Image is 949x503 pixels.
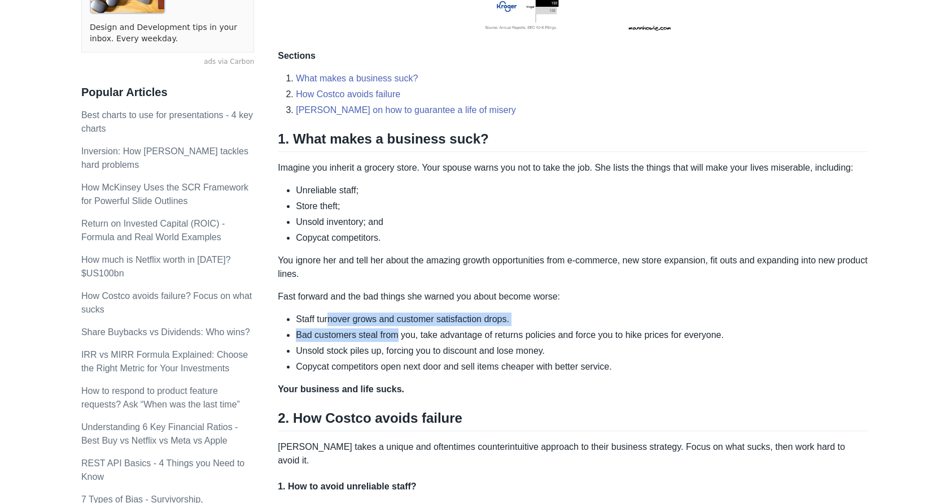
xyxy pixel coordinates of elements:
[296,73,418,83] a: What makes a business suck?
[296,200,868,213] li: Store theft;
[90,22,246,44] a: Design and Development tips in your inbox. Every weekday.
[81,57,254,67] a: ads via Carbon
[296,231,868,245] li: Copycat competitors.
[278,384,404,394] strong: Your business and life sucks.
[81,219,225,242] a: Return on Invested Capital (ROIC) - Formula and Real World Examples
[296,360,868,374] li: Copycat competitors open next door and sell items cheaper with better service.
[296,313,868,326] li: Staff turnover grows and customer satisfaction drops.
[296,215,868,229] li: Unsold inventory; and
[296,344,868,358] li: Unsold stock piles up, forcing you to discount and lose money.
[278,161,868,175] p: Imagine you inherit a grocery store. Your spouse warns you not to take the job. She lists the thi...
[278,290,868,303] p: Fast forward and the bad things she warned you about become worse:
[296,105,516,115] a: [PERSON_NAME] on how to guarantee a life of misery
[81,85,254,99] h3: Popular Articles
[81,350,248,373] a: IRR vs MIRR Formula Explained: Choose the Right Metric for Your Investments
[81,255,231,278] a: How much is Netflix worth in [DATE]? $US100bn
[278,481,868,492] h4: 1. How to avoid unreliable staff?
[278,254,868,281] p: You ignore her and tell her about the amazing growth opportunities from e-commerce, new store exp...
[81,110,253,133] a: Best charts to use for presentations - 4 key charts
[81,146,248,170] a: Inversion: How [PERSON_NAME] tackles hard problems
[296,328,868,342] li: Bad customers steal from you, take advantage of returns policies and force you to hike prices for...
[296,184,868,197] li: Unreliable staff;
[81,458,244,482] a: REST API Basics - 4 Things you Need to Know
[296,89,400,99] a: How Costco avoids failure
[81,386,240,409] a: How to respond to product feature requests? Ask “When was the last time”
[278,440,868,467] p: [PERSON_NAME] takes a unique and oftentimes counterintuitive approach to their business strategy....
[278,410,868,431] h2: 2. How Costco avoids failure
[278,51,316,60] strong: Sections
[81,422,238,445] a: Understanding 6 Key Financial Ratios - Best Buy vs Netflix vs Meta vs Apple
[278,131,868,152] h2: 1. What makes a business suck?
[81,291,252,314] a: How Costco avoids failure? Focus on what sucks
[81,327,250,337] a: Share Buybacks vs Dividends: Who wins?
[81,183,248,206] a: How McKinsey Uses the SCR Framework for Powerful Slide Outlines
